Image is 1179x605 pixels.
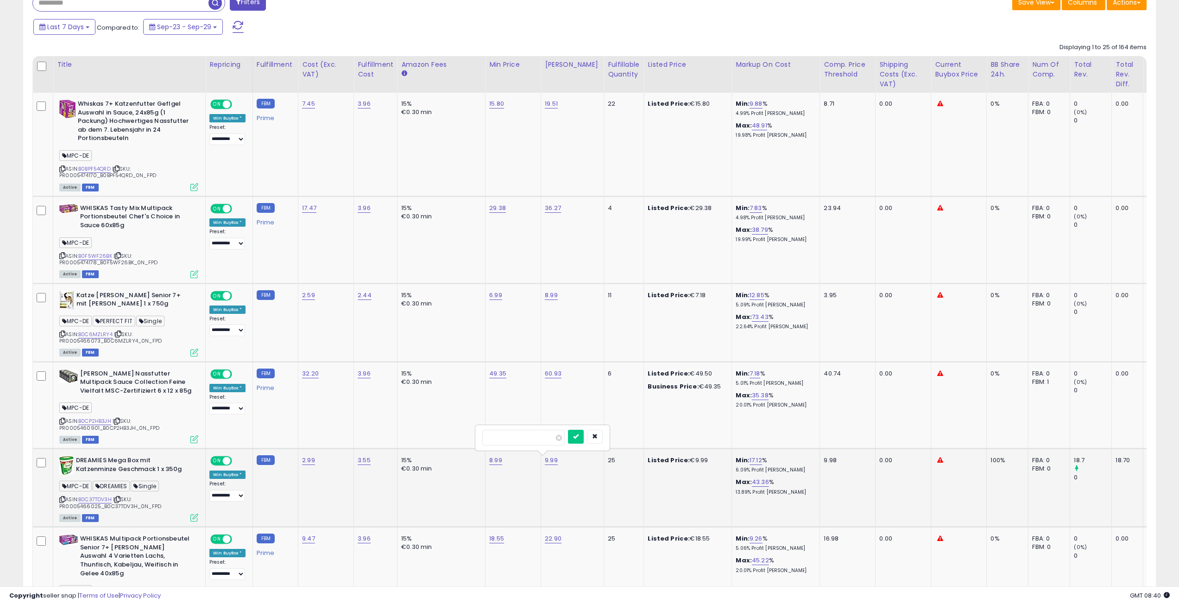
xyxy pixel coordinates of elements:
a: 7.18 [750,369,760,378]
a: 22.90 [545,534,561,543]
b: Min: [736,369,750,378]
div: 0% [990,291,1021,299]
span: OFF [231,457,246,465]
div: 23.94 [824,204,868,212]
span: MPC-DE [59,316,92,326]
span: Single [136,316,164,326]
b: Min: [736,534,750,543]
strong: Copyright [9,591,43,600]
span: MPC-DE [59,237,92,248]
div: €0.30 min [401,108,478,116]
a: 36.27 [545,204,561,213]
small: Amazon Fees. [401,70,407,78]
div: FBM: 0 [1032,465,1063,473]
div: % [736,313,813,330]
a: 3.96 [358,204,371,213]
div: Win BuyBox * [209,471,246,479]
b: Whiskas 7+ Katzenfutter Geflgel Auswahl in Sauce, 24x85g (1 Packung) Hochwertiges Nassfutter ab d... [78,100,190,145]
div: % [736,100,813,117]
div: 22 [608,100,637,108]
span: ON [211,457,223,465]
div: 15% [401,291,478,299]
span: OFF [231,101,246,108]
p: 22.64% Profit [PERSON_NAME] [736,324,813,330]
div: Prime [257,381,291,392]
div: 0% [990,369,1021,378]
b: Min: [736,291,750,299]
div: €49.35 [648,382,725,391]
a: 3.96 [358,534,371,543]
b: Max: [736,391,752,400]
a: 7.83 [750,204,762,213]
span: ON [211,204,223,212]
a: Privacy Policy [120,591,161,600]
div: Comp. Price Threshold [824,60,871,79]
b: Listed Price: [648,99,690,108]
div: % [736,556,813,573]
b: Max: [736,312,752,321]
a: 9.26 [750,534,763,543]
div: FBA: 0 [1032,369,1063,378]
div: 0.00 [1116,100,1136,108]
b: DREAMIES Mega Box mit Katzenminze Geschmack 1 x 350g [76,456,189,476]
div: €7.18 [648,291,725,299]
span: ON [211,101,223,108]
small: (0%) [1074,213,1087,220]
div: 100% [990,456,1021,465]
div: 9.98 [824,456,868,465]
div: 16.98 [824,535,868,543]
a: 12.85 [750,291,764,300]
div: Repricing [209,60,249,70]
small: FBM [257,203,275,213]
small: FBM [257,369,275,378]
p: 4.98% Profit [PERSON_NAME] [736,215,813,221]
div: €0.30 min [401,465,478,473]
a: 9.88 [750,99,763,108]
div: ASIN: [59,100,198,190]
div: 0.00 [879,456,924,465]
p: 20.01% Profit [PERSON_NAME] [736,567,813,574]
div: Listed Price [648,60,728,70]
div: €9.99 [648,456,725,465]
b: Katze [PERSON_NAME] Senior 7+ mit [PERSON_NAME] 1 x 750g [76,291,189,311]
b: Min: [736,456,750,465]
a: 38.79 [752,225,768,235]
span: FBM [82,514,99,522]
b: Min: [736,99,750,108]
b: Listed Price: [648,204,690,212]
div: % [736,226,813,243]
a: 6.99 [489,291,502,300]
div: 0 [1074,535,1111,543]
div: 11 [608,291,637,299]
div: Preset: [209,394,246,415]
span: MPC-DE [59,150,92,161]
a: 19.51 [545,99,558,108]
div: Shipping Costs (Exc. VAT) [879,60,927,89]
span: | SKU: PR0005474170_B0BPF54QRD_0N_FPD [59,165,156,179]
p: 19.99% Profit [PERSON_NAME] [736,236,813,243]
div: 0 [1074,386,1111,395]
div: €0.30 min [401,299,478,308]
div: % [736,535,813,552]
img: 51mlzHW-9OL._SL40_.jpg [59,291,74,310]
span: ON [211,292,223,299]
div: 0 [1074,221,1111,229]
p: 20.01% Profit [PERSON_NAME] [736,402,813,408]
a: 18.55 [489,534,504,543]
span: Compared to: [97,23,139,32]
div: Prime [257,111,291,122]
div: ASIN: [59,204,198,277]
button: Sep-23 - Sep-29 [143,19,223,35]
span: Sep-23 - Sep-29 [157,22,211,32]
b: Listed Price: [648,291,690,299]
b: Max: [736,478,752,486]
small: (0%) [1074,378,1087,386]
div: Preset: [209,559,246,580]
div: 0 [1074,100,1111,108]
p: 19.98% Profit [PERSON_NAME] [736,132,813,139]
a: Terms of Use [79,591,119,600]
p: 5.01% Profit [PERSON_NAME] [736,380,813,387]
div: FBM: 0 [1032,543,1063,551]
span: OFF [231,370,246,378]
a: 48.91 [752,121,767,130]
